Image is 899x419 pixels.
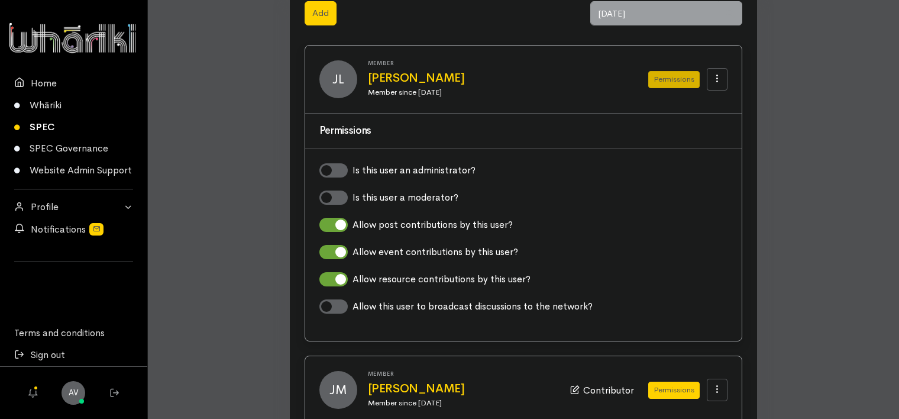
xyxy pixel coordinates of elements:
h3: Permissions [319,125,728,137]
label: Allow resource contributions by this user? [353,272,531,286]
a: AV [62,381,85,405]
label: Allow event contributions by this user? [353,245,518,259]
label: Allow post contributions by this user? [353,218,513,232]
label: Allow this user to broadcast discussions to the network? [353,299,593,314]
span: JM [319,371,357,409]
iframe: LinkedIn Embedded Content [50,269,98,284]
button: Permissions [648,71,700,88]
span: JL [319,60,357,98]
h6: Member [368,370,557,377]
input: Filter... [590,1,719,25]
div: Contributor [570,382,634,398]
small: Member since [DATE] [368,398,442,408]
a: [PERSON_NAME] [368,382,557,395]
button: Add [305,1,337,25]
label: Is this user an administrator? [353,163,476,178]
h6: Member [368,60,620,66]
a: [PERSON_NAME] [368,72,620,85]
label: Is this user a moderator? [353,191,458,205]
small: Member since [DATE] [368,87,442,97]
button: Permissions [648,382,700,399]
